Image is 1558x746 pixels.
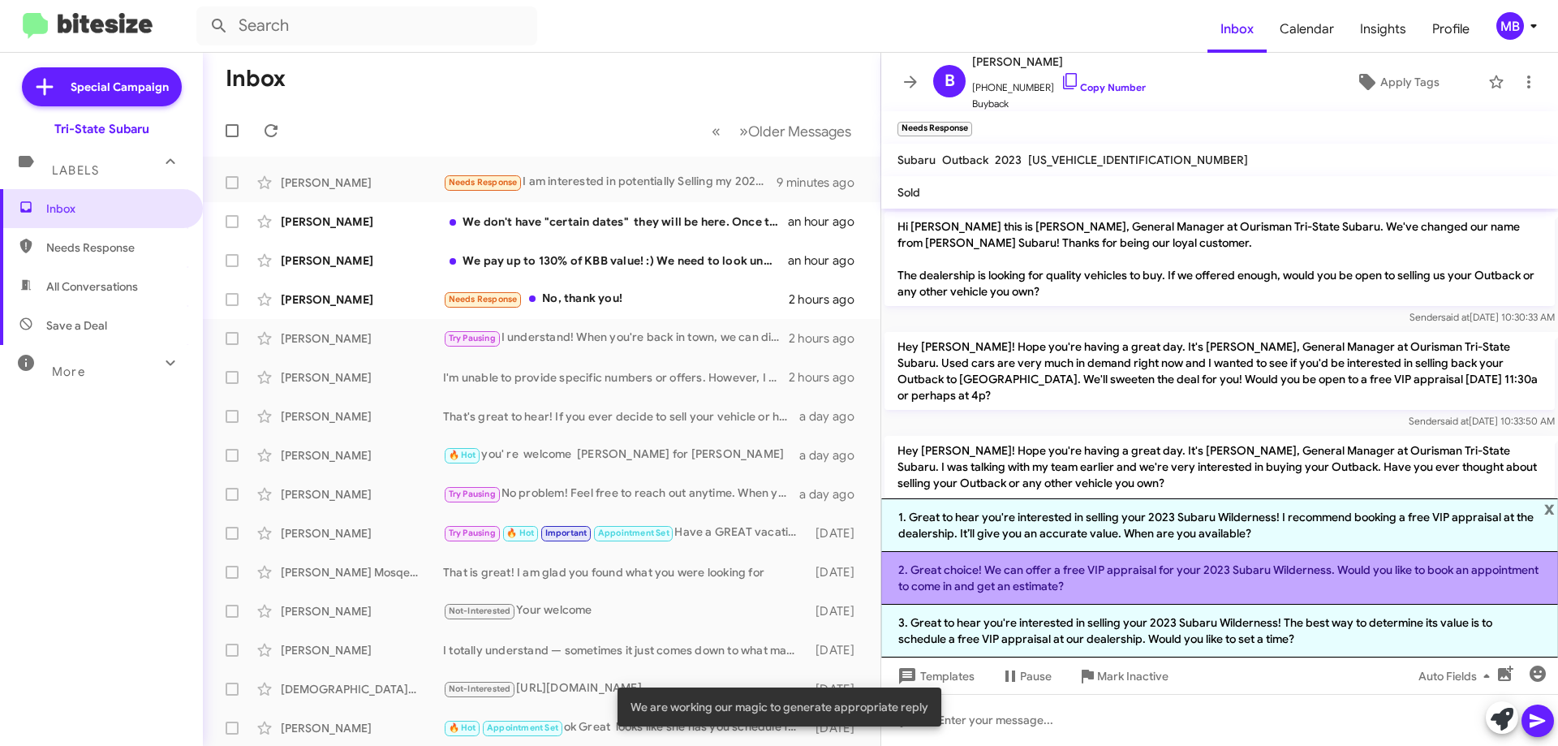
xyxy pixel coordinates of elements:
[789,291,867,308] div: 2 hours ago
[1028,153,1248,167] span: [US_VEHICLE_IDENTIFICATION_NUMBER]
[1440,415,1469,427] span: said at
[789,330,867,347] div: 2 hours ago
[281,408,443,425] div: [PERSON_NAME]
[1483,12,1540,40] button: MB
[1207,6,1267,53] a: Inbox
[881,662,988,691] button: Templates
[788,252,867,269] div: an hour ago
[54,121,149,137] div: Tri-State Subaru
[545,528,587,538] span: Important
[443,213,788,230] div: We don't have "certain dates" they will be here. Once they hit our pipeline then the website will...
[22,67,182,106] a: Special Campaign
[881,498,1558,552] li: 1. Great to hear you're interested in selling your 2023 Subaru Wilderness! I recommend booking a ...
[281,175,443,191] div: [PERSON_NAME]
[46,239,184,256] span: Needs Response
[449,683,511,694] span: Not-Interested
[703,114,861,148] nav: Page navigation example
[1065,662,1181,691] button: Mark Inactive
[1441,311,1470,323] span: said at
[443,602,807,620] div: Your welcome
[988,662,1065,691] button: Pause
[281,681,443,697] div: [DEMOGRAPHIC_DATA][PERSON_NAME]
[46,278,138,295] span: All Conversations
[443,564,807,580] div: That is great! I am glad you found what you were looking for
[1544,498,1555,518] span: x
[443,642,807,658] div: I totally understand — sometimes it just comes down to what makes the most sense financially. I r...
[281,447,443,464] div: [PERSON_NAME]
[449,489,496,499] span: Try Pausing
[807,564,867,580] div: [DATE]
[281,291,443,308] div: [PERSON_NAME]
[226,66,286,92] h1: Inbox
[894,662,975,691] span: Templates
[972,52,1146,71] span: [PERSON_NAME]
[1496,12,1524,40] div: MB
[748,123,851,140] span: Older Messages
[881,605,1558,658] li: 3. Great to hear you're interested in selling your 2023 Subaru Wilderness! The best way to determ...
[884,436,1555,498] p: Hey [PERSON_NAME]! Hope you're having a great day. It's [PERSON_NAME], General Manager at Ourisma...
[443,718,807,737] div: ok Great looks like she has you schedule for [DATE] @10:00am [STREET_ADDRESS]
[443,524,807,542] div: Have a GREAT vacation 🙂
[1267,6,1347,53] a: Calendar
[281,603,443,619] div: [PERSON_NAME]
[1347,6,1419,53] a: Insights
[995,153,1022,167] span: 2023
[1419,6,1483,53] a: Profile
[443,252,788,269] div: We pay up to 130% of KBB value! :) We need to look under the hood to get you an exact number - so...
[712,121,721,141] span: «
[443,290,789,308] div: No, thank you!
[1405,662,1509,691] button: Auto Fields
[807,603,867,619] div: [DATE]
[196,6,537,45] input: Search
[281,525,443,541] div: [PERSON_NAME]
[945,68,955,94] span: B
[884,212,1555,306] p: Hi [PERSON_NAME] this is [PERSON_NAME], General Manager at Ourisman Tri-State Subaru. We've chang...
[598,528,669,538] span: Appointment Set
[807,525,867,541] div: [DATE]
[1380,67,1440,97] span: Apply Tags
[449,722,476,733] span: 🔥 Hot
[730,114,861,148] button: Next
[281,369,443,386] div: [PERSON_NAME]
[443,173,777,192] div: I am interested in potentially Selling my 2023 Subaru wilderness. What is the best way to see wha...
[443,329,789,347] div: I understand! When you're back in town, we can discuss buying your vehicle and make sure the proc...
[1061,81,1146,93] a: Copy Number
[897,153,936,167] span: Subaru
[1314,67,1480,97] button: Apply Tags
[799,408,867,425] div: a day ago
[1097,662,1168,691] span: Mark Inactive
[506,528,534,538] span: 🔥 Hot
[1409,415,1555,427] span: Sender [DATE] 10:33:50 AM
[281,642,443,658] div: [PERSON_NAME]
[443,485,799,503] div: No problem! Feel free to reach out anytime. When you're ready, I'd be happy to help schedule a vi...
[281,486,443,502] div: [PERSON_NAME]
[1410,311,1555,323] span: Sender [DATE] 10:30:33 AM
[281,720,443,736] div: [PERSON_NAME]
[881,552,1558,605] li: 2. Great choice! We can offer a free VIP appraisal for your 2023 Subaru Wilderness. Would you lik...
[739,121,748,141] span: »
[799,447,867,464] div: a day ago
[443,679,807,698] div: [URL][DOMAIN_NAME]
[443,446,799,464] div: you' re welcome [PERSON_NAME] for [PERSON_NAME]
[487,722,558,733] span: Appointment Set
[281,564,443,580] div: [PERSON_NAME] Mosqeura
[52,364,85,379] span: More
[897,122,972,136] small: Needs Response
[449,450,476,460] span: 🔥 Hot
[777,175,867,191] div: 9 minutes ago
[449,528,496,538] span: Try Pausing
[46,201,184,217] span: Inbox
[972,96,1146,112] span: Buyback
[702,114,730,148] button: Previous
[449,177,518,188] span: Needs Response
[1020,662,1052,691] span: Pause
[449,606,511,616] span: Not-Interested
[281,330,443,347] div: [PERSON_NAME]
[443,408,799,425] div: That's great to hear! If you ever decide to sell your vehicle or have any questions, feel free to...
[631,699,928,715] span: We are working our magic to generate appropriate reply
[52,163,99,178] span: Labels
